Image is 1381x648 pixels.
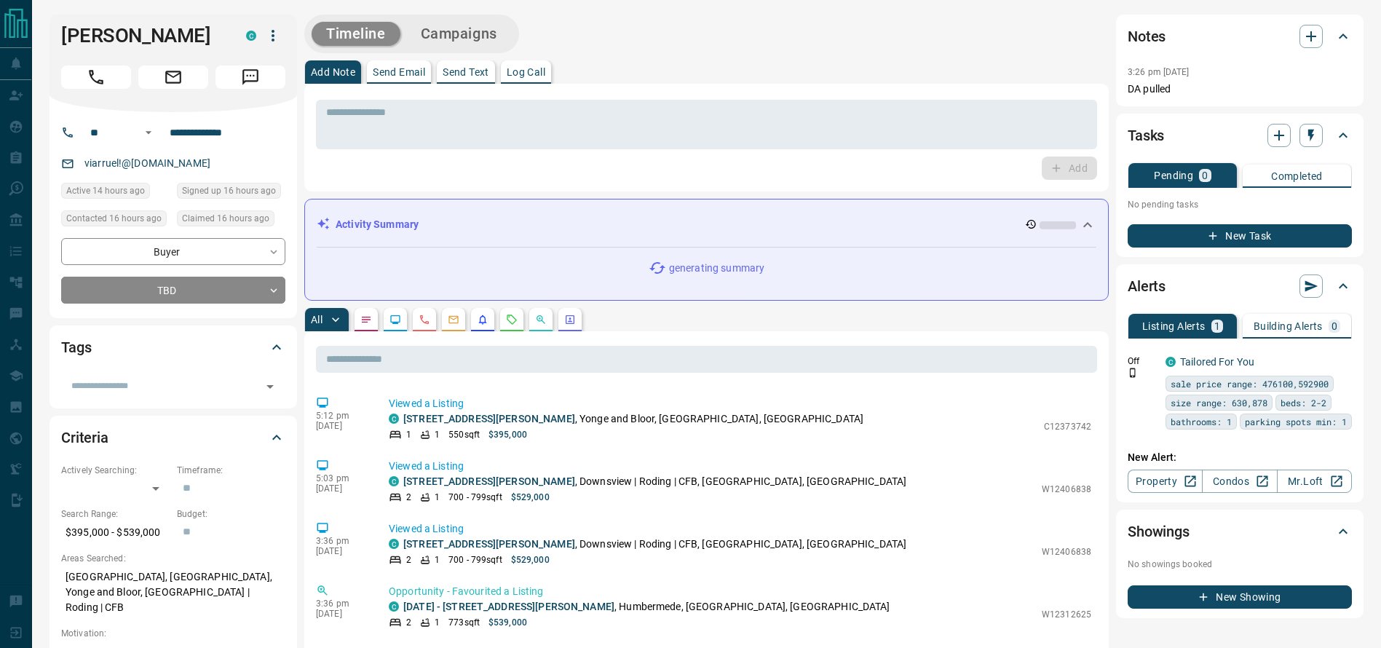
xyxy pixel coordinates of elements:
a: Condos [1202,470,1277,493]
div: condos.ca [389,414,399,424]
div: Criteria [61,420,285,455]
p: 1 [435,428,440,441]
p: Viewed a Listing [389,521,1091,537]
p: 1 [1214,321,1220,331]
p: Budget: [177,507,285,521]
p: , Humbermede, [GEOGRAPHIC_DATA], [GEOGRAPHIC_DATA] [403,599,890,615]
p: 700 - 799 sqft [448,553,502,566]
p: 2 [406,616,411,629]
p: 3:36 pm [316,598,367,609]
svg: Notes [360,314,372,325]
h2: Alerts [1128,274,1166,298]
p: [DATE] [316,483,367,494]
p: , Downsview | Roding | CFB, [GEOGRAPHIC_DATA], [GEOGRAPHIC_DATA] [403,537,906,552]
div: Activity Summary [317,211,1096,238]
p: $529,000 [511,553,550,566]
p: C12373742 [1044,420,1091,433]
button: New Showing [1128,585,1352,609]
span: Signed up 16 hours ago [182,183,276,198]
p: $395,000 - $539,000 [61,521,170,545]
p: 0 [1202,170,1208,181]
span: size range: 630,878 [1171,395,1267,410]
div: condos.ca [1166,357,1176,367]
p: Add Note [311,67,355,77]
p: Search Range: [61,507,170,521]
div: Notes [1128,19,1352,54]
h2: Criteria [61,426,108,449]
p: 2 [406,491,411,504]
button: New Task [1128,224,1352,248]
p: $395,000 [488,428,527,441]
span: Call [61,66,131,89]
svg: Listing Alerts [477,314,488,325]
p: No showings booked [1128,558,1352,571]
p: 1 [435,491,440,504]
svg: Emails [448,314,459,325]
p: Opportunity - Favourited a Listing [389,584,1091,599]
p: 1 [435,553,440,566]
p: Send Email [373,67,425,77]
div: condos.ca [389,539,399,549]
p: No pending tasks [1128,194,1352,216]
div: Showings [1128,514,1352,549]
p: 5:03 pm [316,473,367,483]
p: Building Alerts [1254,321,1323,331]
p: , Downsview | Roding | CFB, [GEOGRAPHIC_DATA], [GEOGRAPHIC_DATA] [403,474,906,489]
div: TBD [61,277,285,304]
h1: [PERSON_NAME] [61,24,224,47]
svg: Agent Actions [564,314,576,325]
span: Contacted 16 hours ago [66,211,162,226]
a: Property [1128,470,1203,493]
div: Tasks [1128,118,1352,153]
h2: Showings [1128,520,1190,543]
span: Email [138,66,208,89]
a: Mr.Loft [1277,470,1352,493]
p: 3:26 pm [DATE] [1128,67,1190,77]
p: Timeframe: [177,464,285,477]
p: W12312625 [1042,608,1091,621]
p: 1 [406,428,411,441]
a: viarruel!@[DOMAIN_NAME] [84,157,210,169]
p: New Alert: [1128,450,1352,465]
p: Activity Summary [336,217,419,232]
div: condos.ca [389,476,399,486]
p: 5:12 pm [316,411,367,421]
a: [DATE] - [STREET_ADDRESS][PERSON_NAME] [403,601,614,612]
p: 773 sqft [448,616,480,629]
div: Tags [61,330,285,365]
span: Message [215,66,285,89]
p: Off [1128,355,1157,368]
p: , Yonge and Bloor, [GEOGRAPHIC_DATA], [GEOGRAPHIC_DATA] [403,411,863,427]
p: DA pulled [1128,82,1352,97]
p: Motivation: [61,627,285,640]
a: [STREET_ADDRESS][PERSON_NAME] [403,538,575,550]
div: Tue Sep 16 2025 [61,210,170,231]
a: [STREET_ADDRESS][PERSON_NAME] [403,413,575,424]
p: Viewed a Listing [389,459,1091,474]
div: Tue Sep 16 2025 [61,183,170,203]
p: Areas Searched: [61,552,285,565]
p: $529,000 [511,491,550,504]
span: Active 14 hours ago [66,183,145,198]
h2: Tasks [1128,124,1164,147]
button: Timeline [312,22,400,46]
p: 700 - 799 sqft [448,491,502,504]
div: Buyer [61,238,285,265]
span: bathrooms: 1 [1171,414,1232,429]
svg: Push Notification Only [1128,368,1138,378]
p: W12406838 [1042,483,1091,496]
p: [DATE] [316,546,367,556]
div: Alerts [1128,269,1352,304]
p: [DATE] [316,609,367,619]
p: Send Text [443,67,489,77]
span: parking spots min: 1 [1245,414,1347,429]
a: Tailored For You [1180,356,1254,368]
div: Tue Sep 16 2025 [177,183,285,203]
p: Completed [1271,171,1323,181]
p: $539,000 [488,616,527,629]
h2: Notes [1128,25,1166,48]
svg: Opportunities [535,314,547,325]
p: Pending [1154,170,1193,181]
button: Open [260,376,280,397]
p: W12406838 [1042,545,1091,558]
